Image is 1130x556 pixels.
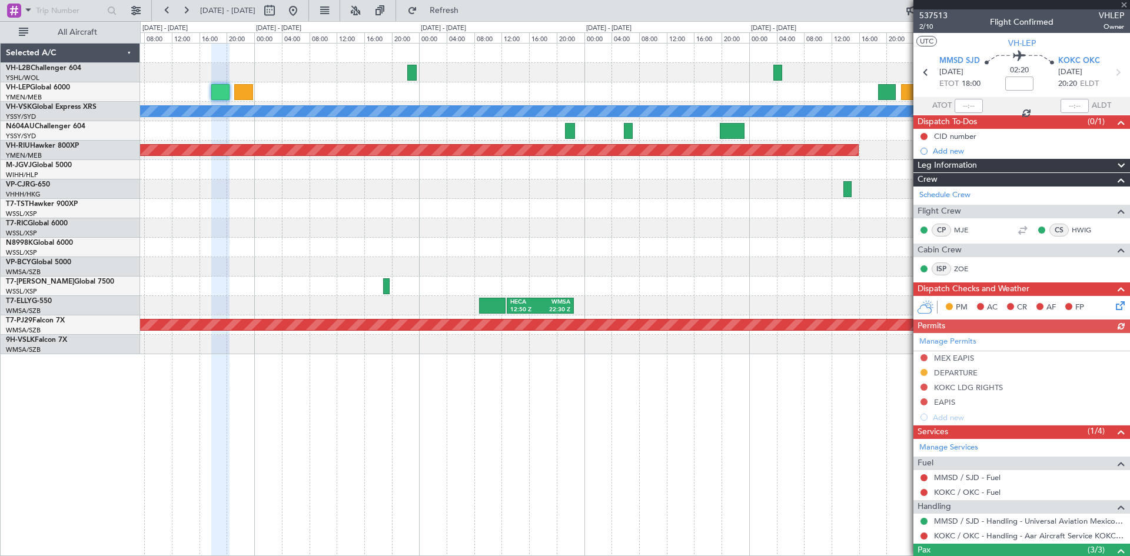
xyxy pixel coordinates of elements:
div: ISP [932,262,951,275]
span: FP [1075,302,1084,314]
div: 22:30 Z [540,306,570,314]
a: WIHH/HLP [6,171,38,179]
a: Manage Services [919,442,978,454]
a: YMEN/MEB [6,151,42,160]
div: [DATE] - [DATE] [751,24,796,34]
input: Trip Number [36,2,104,19]
a: KOKC / OKC - Fuel [934,487,1001,497]
span: Refresh [420,6,469,15]
div: 08:00 [474,32,502,43]
a: YSHL/WOL [6,74,39,82]
span: ETOT [939,78,959,90]
div: 04:00 [282,32,310,43]
div: 12:00 [337,32,364,43]
div: [DATE] - [DATE] [421,24,466,34]
div: CS [1049,224,1069,237]
div: 00:00 [419,32,447,43]
div: 20:00 [557,32,584,43]
a: T7-RICGlobal 6000 [6,220,68,227]
div: CID number [934,131,976,141]
a: WMSA/SZB [6,268,41,277]
span: (3/3) [1088,544,1105,556]
button: Refresh [402,1,473,20]
a: KOKC / OKC - Handling - Aar Aircraft Service KOKC / OKC [934,531,1124,541]
a: WSSL/XSP [6,209,37,218]
span: N8998K [6,239,33,247]
div: 20:00 [227,32,254,43]
div: 20:00 [722,32,749,43]
a: MJE [954,225,981,235]
a: ZOE [954,264,981,274]
span: T7-[PERSON_NAME] [6,278,74,285]
a: 9H-VSLKFalcon 7X [6,337,67,344]
span: VH-L2B [6,65,31,72]
span: ATOT [932,100,952,112]
span: 18:00 [962,78,981,90]
span: Handling [918,500,951,514]
a: WMSA/SZB [6,326,41,335]
span: 9H-VSLK [6,337,35,344]
a: VHHH/HKG [6,190,41,199]
span: [DATE] - [DATE] [200,5,255,16]
a: N604AUChallenger 604 [6,123,85,130]
div: 08:00 [804,32,832,43]
div: 12:00 [667,32,694,43]
span: 20:20 [1058,78,1077,90]
a: WMSA/SZB [6,307,41,315]
div: 04:00 [447,32,474,43]
div: [DATE] - [DATE] [256,24,301,34]
a: N8998KGlobal 6000 [6,239,73,247]
span: Dispatch Checks and Weather [918,282,1029,296]
span: T7-ELLY [6,298,32,305]
div: 12:00 [172,32,200,43]
a: T7-[PERSON_NAME]Global 7500 [6,278,114,285]
span: 537513 [919,9,948,22]
div: 00:00 [254,32,282,43]
a: VP-BCYGlobal 5000 [6,259,71,266]
div: 00:00 [584,32,612,43]
span: T7-TST [6,201,29,208]
a: YSSY/SYD [6,132,36,141]
div: 16:00 [364,32,392,43]
span: T7-RIC [6,220,28,227]
span: Dispatch To-Dos [918,115,977,129]
div: 08:00 [310,32,337,43]
span: AF [1046,302,1056,314]
span: [DATE] [939,66,963,78]
span: VHLEP [1099,9,1124,22]
div: 08:00 [639,32,667,43]
span: [DATE] [1058,66,1082,78]
div: 12:00 [832,32,859,43]
button: All Aircraft [13,23,128,42]
span: CR [1017,302,1027,314]
div: 16:00 [859,32,887,43]
a: HWIG [1072,225,1098,235]
span: N604AU [6,123,35,130]
a: T7-TSTHawker 900XP [6,201,78,208]
span: M-JGVJ [6,162,32,169]
span: ELDT [1080,78,1099,90]
span: 02:20 [1010,65,1029,76]
a: WSSL/XSP [6,229,37,238]
a: MMSD / SJD - Fuel [934,472,1001,482]
span: PM [956,302,968,314]
div: HECA [510,298,540,307]
div: WMSA [540,298,570,307]
span: Crew [918,173,938,187]
a: MMSD / SJD - Handling - Universal Aviation Mexico MMSD / SJD [934,516,1124,526]
span: (1/4) [1088,425,1105,437]
span: 2/10 [919,22,948,32]
span: T7-PJ29 [6,317,32,324]
span: Fuel [918,457,933,470]
button: UTC [916,36,937,46]
span: VH-RIU [6,142,30,149]
div: 16:00 [200,32,227,43]
div: 04:00 [611,32,639,43]
div: [DATE] - [DATE] [586,24,632,34]
a: VH-VSKGlobal Express XRS [6,104,97,111]
a: WSSL/XSP [6,248,37,257]
span: VH-LEP [6,84,30,91]
span: VP-BCY [6,259,31,266]
div: 12:00 [501,32,529,43]
div: 20:00 [392,32,420,43]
